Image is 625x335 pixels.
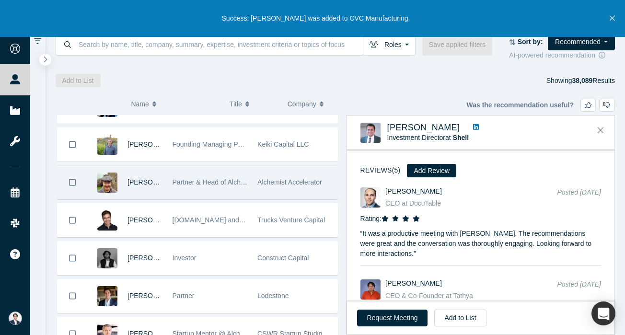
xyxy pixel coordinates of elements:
a: [PERSON_NAME] [127,178,183,186]
button: Add to List [56,74,101,87]
button: Add Review [407,164,456,177]
img: Patrick Baird's Profile Image [97,286,117,306]
button: Bookmark [58,279,87,312]
span: Construct Capital [257,254,309,262]
div: Showing [546,74,615,87]
span: Partner & Head of AlchemistX [173,178,261,186]
button: Company [288,94,336,114]
input: Search by name, title, company, summary, expertise, investment criteria or topics of focus [78,33,363,56]
a: [PERSON_NAME] [385,187,442,195]
span: Results [572,77,615,84]
img: Anshu Mohan's Profile Image [97,248,117,268]
p: “ It was a productive meeting with [PERSON_NAME]. The recommendations were great and the conversa... [360,224,601,259]
img: Ian Bergman's Profile Image [97,173,117,193]
span: Title [230,94,242,114]
a: [PERSON_NAME] [127,140,183,148]
button: Bookmark [58,204,87,237]
button: Save applied filters [422,34,492,56]
button: Close [593,123,608,138]
a: [PERSON_NAME] [387,123,460,132]
img: Dan Lichtenberg's Profile Image [97,135,117,155]
span: Investor [173,254,197,262]
span: Name [131,94,149,114]
img: Alexander Abolmasov [360,187,381,208]
div: AI-powered recommendation [509,50,615,60]
strong: Sort by: [518,38,543,46]
span: Founding Managing Partner [173,140,256,148]
button: Title [230,94,278,114]
span: Lodestone [257,292,289,300]
div: Was the recommendation useful? [466,99,614,112]
div: Posted [DATE] [557,279,601,301]
img: Gunjan Thakuria [360,279,381,300]
img: Vikas Gupta's Profile Image [360,123,381,143]
div: CEO at DocuTable [385,198,545,208]
button: Bookmark [58,166,87,199]
span: Keiki Capital LLC [257,140,309,148]
span: [DOMAIN_NAME] and [DOMAIN_NAME] [173,216,295,224]
span: Company [288,94,316,114]
div: Posted [DATE] [557,187,601,209]
span: Trucks Venture Capital [257,216,325,224]
div: CEO & Co-Founder at Tathya [385,291,545,301]
button: Request Meeting [357,310,428,326]
button: Name [131,94,220,114]
a: [PERSON_NAME] [385,279,442,287]
strong: 38,089 [572,77,592,84]
button: Bookmark [58,242,87,275]
button: Roles [363,34,416,56]
a: [PERSON_NAME] [127,216,183,224]
img: Eisuke Shimizu's Account [9,312,22,325]
a: [PERSON_NAME] [127,292,183,300]
a: [PERSON_NAME] [127,254,183,262]
span: Partner [173,292,195,300]
h3: Reviews (5) [360,165,401,175]
button: Recommended [548,34,615,50]
span: Investment Director at [387,134,469,141]
button: Add to List [434,310,486,326]
span: Rating: [360,215,382,222]
a: Shell [453,134,469,141]
button: Bookmark [58,128,87,161]
span: Alchemist Accelerator [257,178,322,186]
img: Jeff Schox's Profile Image [97,210,117,231]
p: Success! [PERSON_NAME] was added to CVC Manufacturing. [222,13,410,23]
